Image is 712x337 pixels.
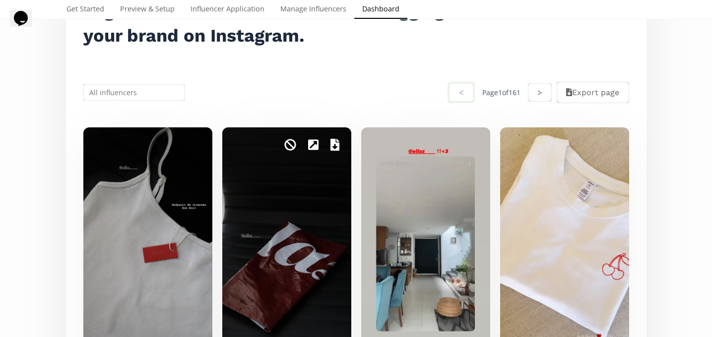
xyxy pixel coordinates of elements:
button: < [448,82,474,103]
input: All influencers [82,83,187,102]
button: > [528,83,552,102]
div: Page 1 of 161 [482,88,520,98]
iframe: chat widget [10,10,42,40]
button: Export page [557,82,629,103]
